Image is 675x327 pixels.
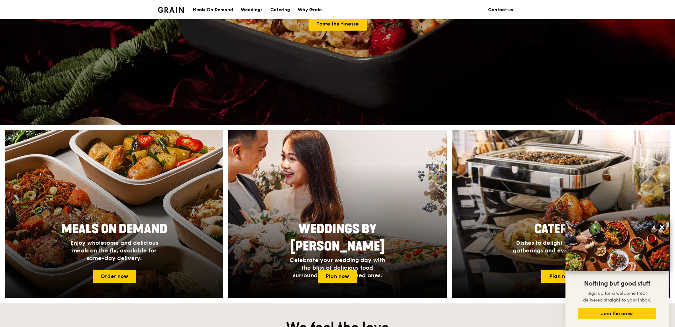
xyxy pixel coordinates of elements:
[266,0,294,19] a: Catering
[193,0,233,19] div: Meals On Demand
[583,291,651,303] span: Sign up for a welcome treat delivered straight to your inbox.
[452,130,670,298] a: CateringDishes to delight your guests, at gatherings and events of all sizes.Plan now
[290,222,385,254] span: Weddings by [PERSON_NAME]
[318,270,357,283] a: Plan now
[452,130,670,298] img: catering-card.e1cfaf3e.jpg
[565,221,669,271] img: DSC07876-Edit02-Large.jpeg
[70,239,158,262] span: Enjoy wholesome and delicious meals on the fly, available for same-day delivery.
[657,222,667,232] button: Close
[534,222,587,237] span: Catering
[61,222,167,237] span: Meals On Demand
[513,239,608,254] span: Dishes to delight your guests, at gatherings and events of all sizes.
[228,130,446,298] a: Weddings by [PERSON_NAME]Celebrate your wedding day with the bliss of delicious food surrounded b...
[228,130,446,298] img: weddings-card.4f3003b8.jpg
[5,130,223,298] a: Meals On DemandEnjoy wholesome and delicious meals on the fly, available for same-day delivery.Or...
[93,270,136,283] a: Order now
[237,0,266,19] a: Weddings
[309,17,367,31] a: Taste the finesse
[158,7,184,13] img: Grain
[578,308,656,319] button: Join the crew
[270,0,290,19] div: Catering
[584,280,650,287] span: Nothing but good stuff
[541,270,580,283] a: Plan now
[298,0,322,19] div: Why Grain
[484,0,517,19] a: Contact us
[294,0,326,19] a: Why Grain
[241,0,263,19] div: Weddings
[289,257,385,279] span: Celebrate your wedding day with the bliss of delicious food surrounded by your loved ones.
